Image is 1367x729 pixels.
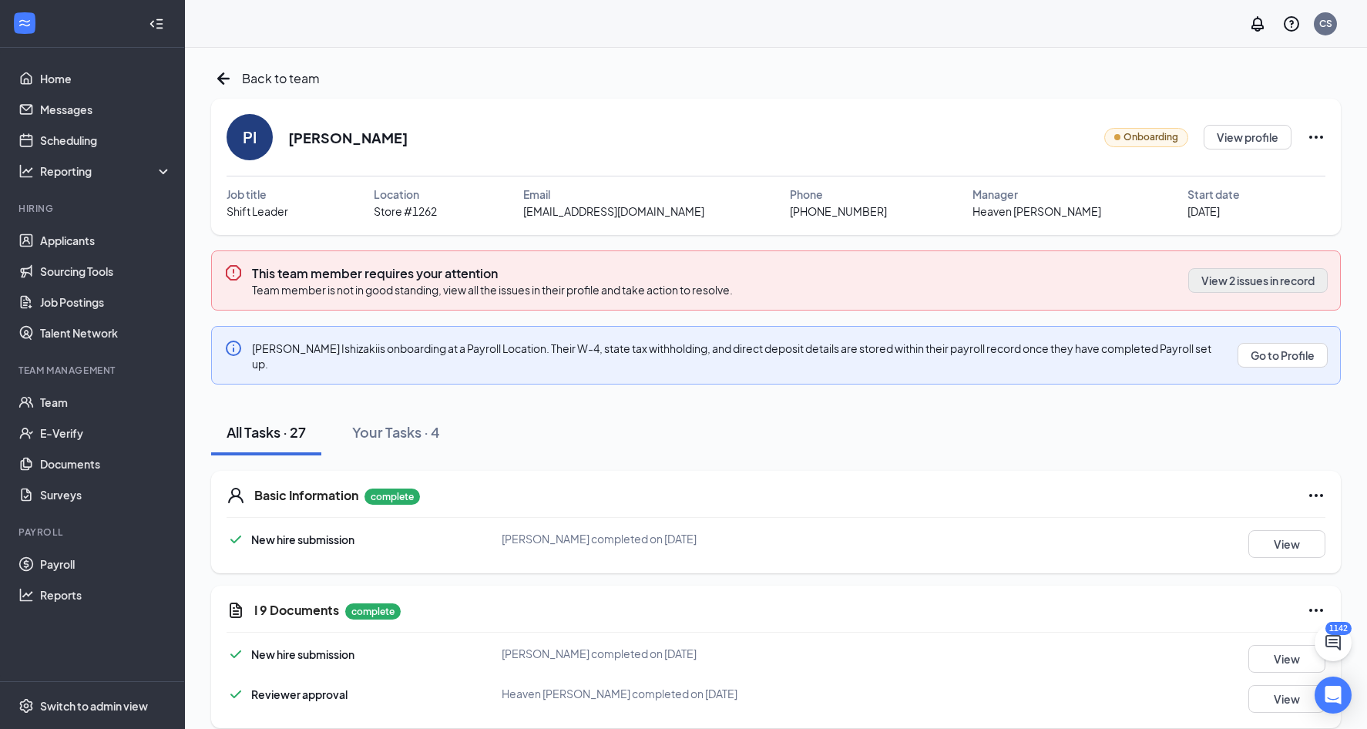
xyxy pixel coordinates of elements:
span: Onboarding [1123,130,1178,145]
span: Location [374,186,419,203]
a: Documents [40,448,172,479]
button: ChatActive [1315,624,1352,661]
span: Shift Leader [227,203,288,220]
span: Start date [1187,186,1240,203]
div: Switch to admin view [40,698,148,714]
svg: Checkmark [227,530,245,549]
a: Sourcing Tools [40,256,172,287]
a: E-Verify [40,418,172,448]
button: View [1248,530,1325,558]
button: Go to Profile [1238,343,1328,368]
div: All Tasks · 27 [227,422,306,442]
span: New hire submission [251,647,354,661]
button: View 2 issues in record [1188,268,1328,293]
svg: Ellipses [1307,601,1325,620]
svg: Settings [18,698,34,714]
svg: ArrowLeftNew [211,66,236,91]
svg: Ellipses [1307,486,1325,505]
svg: Checkmark [227,685,245,704]
div: Reporting [40,163,173,179]
a: Applicants [40,225,172,256]
svg: ChatActive [1324,633,1342,652]
span: Reviewer approval [251,687,348,701]
span: Manager [972,186,1018,203]
h3: This team member requires your attention [252,265,733,282]
button: View [1248,645,1325,673]
span: [PERSON_NAME] completed on [DATE] [502,647,697,660]
button: View [1248,685,1325,713]
span: [EMAIL_ADDRESS][DOMAIN_NAME] [523,203,704,220]
span: Team member is not in good standing, view all the issues in their profile and take action to reso... [252,283,733,297]
a: Job Postings [40,287,172,317]
svg: QuestionInfo [1282,15,1301,33]
div: Open Intercom Messenger [1315,677,1352,714]
svg: Collapse [149,16,164,32]
div: Team Management [18,364,169,377]
svg: Analysis [18,163,34,179]
span: [PHONE_NUMBER] [790,203,887,220]
a: Reports [40,580,172,610]
a: Surveys [40,479,172,510]
div: Your Tasks · 4 [352,422,440,442]
h2: [PERSON_NAME] [288,128,408,147]
span: [DATE] [1187,203,1220,220]
h5: Basic Information [254,487,358,504]
span: Back to team [242,69,320,88]
a: Talent Network [40,317,172,348]
svg: User [227,486,245,505]
h5: I 9 Documents [254,602,339,619]
a: Scheduling [40,125,172,156]
p: complete [364,489,420,505]
div: PI [243,126,257,148]
button: View profile [1204,125,1291,149]
span: Phone [790,186,823,203]
span: [PERSON_NAME] completed on [DATE] [502,532,697,546]
div: 1142 [1325,622,1352,635]
div: Hiring [18,202,169,215]
div: CS [1319,17,1332,30]
span: Heaven [PERSON_NAME] completed on [DATE] [502,687,737,700]
p: complete [345,603,401,620]
span: Heaven [PERSON_NAME] [972,203,1101,220]
span: Store #1262 [374,203,437,220]
a: Messages [40,94,172,125]
span: Job title [227,186,267,203]
svg: Ellipses [1307,128,1325,146]
svg: Error [224,264,243,282]
a: Payroll [40,549,172,580]
div: Payroll [18,526,169,539]
svg: Notifications [1248,15,1267,33]
svg: WorkstreamLogo [17,15,32,31]
span: [PERSON_NAME] Ishizaki is onboarding at a Payroll Location. Their W-4, state tax withholding, and... [252,341,1211,371]
svg: CustomFormIcon [227,601,245,620]
span: Email [523,186,550,203]
a: Home [40,63,172,94]
span: New hire submission [251,532,354,546]
a: ArrowLeftNewBack to team [211,66,320,91]
svg: Checkmark [227,645,245,663]
svg: Info [224,339,243,358]
a: Team [40,387,172,418]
